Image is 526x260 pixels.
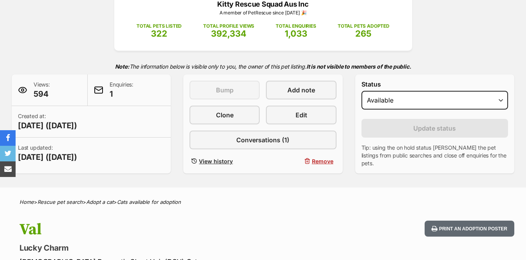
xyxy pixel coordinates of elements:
[312,157,333,165] span: Remove
[306,63,411,70] strong: It is not visible to members of the public.
[361,144,508,167] p: Tip: using the on hold status [PERSON_NAME] the pet listings from public searches and close off e...
[110,88,133,99] span: 1
[37,199,83,205] a: Rescue pet search
[236,135,289,145] span: Conversations (1)
[190,106,260,124] a: Clone
[151,28,167,39] span: 322
[19,242,321,253] p: Lucky Charm
[211,28,246,39] span: 392,334
[19,221,321,239] h1: Val
[34,81,50,99] p: Views:
[86,199,113,205] a: Adopt a cat
[136,23,182,30] p: TOTAL PETS LISTED
[338,23,390,30] p: TOTAL PETS ADOPTED
[18,120,77,131] span: [DATE] ([DATE])
[126,9,400,16] p: A member of PetRescue since [DATE] 🎉
[34,88,50,99] span: 594
[266,106,336,124] a: Edit
[361,81,508,88] label: Status
[190,131,336,149] a: Conversations (1)
[425,221,514,237] button: Print an adoption poster
[12,58,514,74] p: The information below is visible only to you, the owner of this pet listing.
[19,199,34,205] a: Home
[216,85,234,95] span: Bump
[216,110,234,120] span: Clone
[413,124,456,133] span: Update status
[287,85,315,95] span: Add note
[296,110,307,120] span: Edit
[355,28,372,39] span: 265
[18,144,77,163] p: Last updated:
[203,23,254,30] p: TOTAL PROFILE VIEWS
[285,28,307,39] span: 1,033
[266,156,336,167] button: Remove
[199,157,233,165] span: View history
[115,63,129,70] strong: Note:
[361,119,508,138] button: Update status
[190,156,260,167] a: View history
[190,81,260,99] button: Bump
[266,81,336,99] a: Add note
[110,81,133,99] p: Enquiries:
[276,23,316,30] p: TOTAL ENQUIRIES
[117,199,181,205] a: Cats available for adoption
[18,112,77,131] p: Created at:
[18,152,77,163] span: [DATE] ([DATE])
